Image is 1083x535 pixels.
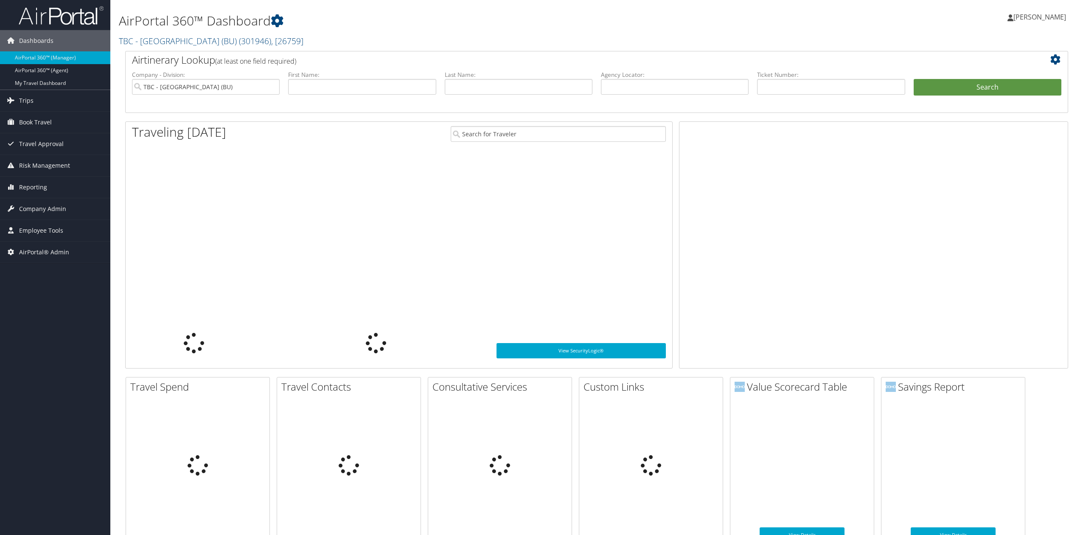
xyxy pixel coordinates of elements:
span: Trips [19,90,34,111]
h2: Travel Spend [130,380,269,394]
input: Search for Traveler [451,126,666,142]
label: Ticket Number: [757,70,905,79]
img: domo-logo.png [886,382,896,392]
h2: Airtinerary Lookup [132,53,983,67]
a: TBC - [GEOGRAPHIC_DATA] (BU) [119,35,303,47]
h1: Traveling [DATE] [132,123,226,141]
h1: AirPortal 360™ Dashboard [119,12,756,30]
span: (at least one field required) [215,56,296,66]
span: ( 301946 ) [239,35,271,47]
label: Last Name: [445,70,592,79]
span: Travel Approval [19,133,64,155]
img: domo-logo.png [735,382,745,392]
h2: Consultative Services [432,380,572,394]
span: Book Travel [19,112,52,133]
img: airportal-logo.png [19,6,104,25]
a: [PERSON_NAME] [1007,4,1075,30]
label: First Name: [288,70,436,79]
span: Risk Management [19,155,70,176]
label: Agency Locator: [601,70,749,79]
label: Company - Division: [132,70,280,79]
span: AirPortal® Admin [19,242,69,263]
span: Reporting [19,177,47,198]
span: [PERSON_NAME] [1013,12,1066,22]
span: Employee Tools [19,220,63,241]
h2: Savings Report [886,380,1025,394]
a: View SecurityLogic® [497,343,666,358]
h2: Travel Contacts [281,380,421,394]
h2: Value Scorecard Table [735,380,874,394]
h2: Custom Links [584,380,723,394]
button: Search [914,79,1061,96]
span: , [ 26759 ] [271,35,303,47]
span: Dashboards [19,30,53,51]
span: Company Admin [19,198,66,220]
